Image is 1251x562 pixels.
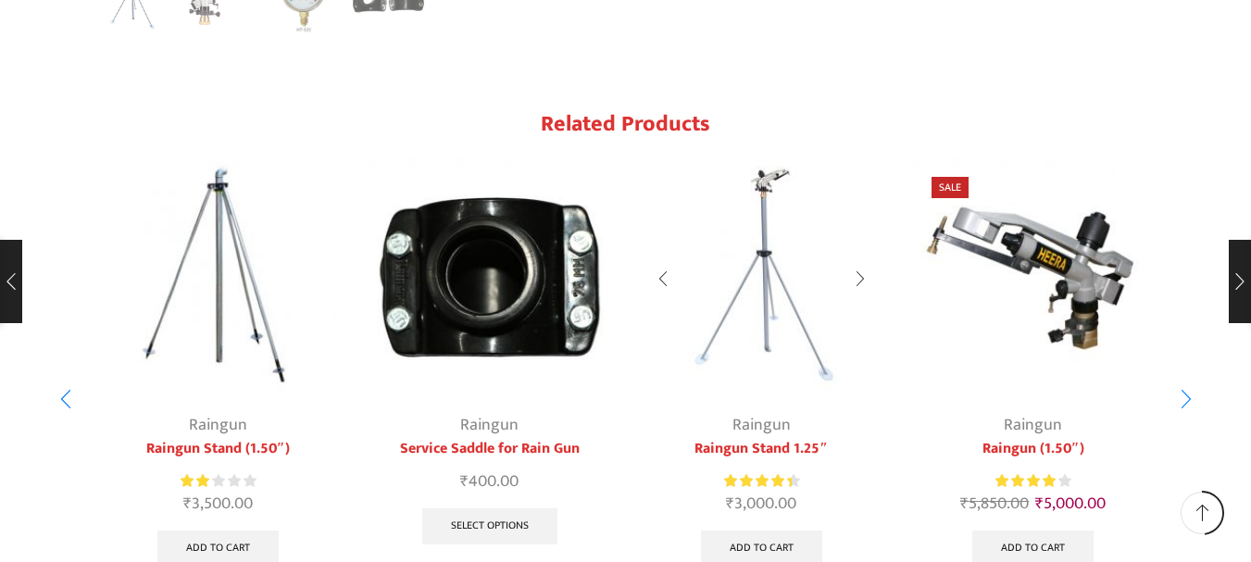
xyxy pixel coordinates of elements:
a: Select options for “Service Saddle for Rain Gun” [422,508,557,545]
bdi: 5,000.00 [1035,490,1106,518]
span: Rated out of 5 [181,471,210,491]
span: ₹ [726,490,734,518]
bdi: 3,500.00 [183,490,253,518]
div: 2 / 7 [358,149,621,556]
div: Rated 4.00 out of 5 [995,471,1070,491]
span: Rated out of 5 [724,471,792,491]
a: Raingun [189,411,247,439]
a: Raingun (1.50″) [913,438,1154,460]
span: Sale [932,177,969,198]
a: Service Saddle for Rain Gun [369,438,610,460]
a: Raingun Stand (1.50″) [98,438,339,460]
img: Heera Raingun 1.50 [913,158,1154,399]
a: Raingun [460,411,519,439]
span: Rated out of 5 [995,471,1056,491]
div: Rated 2.00 out of 5 [181,471,256,491]
a: Raingun Stand 1.25″ [642,438,882,460]
div: Rated 4.50 out of 5 [724,471,799,491]
a: Raingun [1004,411,1062,439]
span: ₹ [460,468,469,495]
img: Service Saddle For Rain Gun [369,158,610,399]
bdi: 400.00 [460,468,519,495]
bdi: 5,850.00 [960,490,1029,518]
a: Raingun [732,411,791,439]
img: Rain Gun Stand 1.5 [98,158,339,399]
span: ₹ [1035,490,1044,518]
bdi: 3,000.00 [726,490,796,518]
span: Related products [541,106,710,143]
span: ₹ [183,490,192,518]
img: Raingun Stand 1.25" [642,158,882,399]
div: Next slide [1163,376,1209,422]
span: ₹ [960,490,969,518]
